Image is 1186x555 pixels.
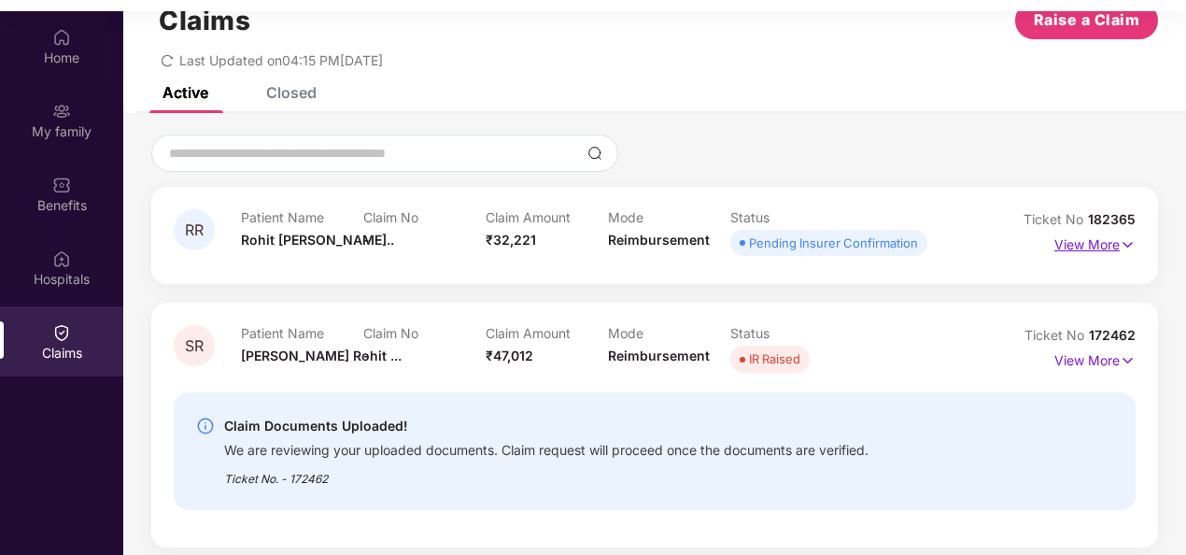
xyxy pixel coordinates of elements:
span: ₹32,221 [486,232,536,248]
h1: Claims [159,5,250,36]
p: Claim Amount [486,325,608,341]
img: svg+xml;base64,PHN2ZyB3aWR0aD0iMjAiIGhlaWdodD0iMjAiIHZpZXdCb3g9IjAgMCAyMCAyMCIgZmlsbD0ibm9uZSIgeG... [52,102,71,121]
span: Rohit [PERSON_NAME].. [241,232,394,248]
img: svg+xml;base64,PHN2ZyBpZD0iSW5mby0yMHgyMCIgeG1sbnM9Imh0dHA6Ly93d3cudzMub3JnLzIwMDAvc3ZnIiB3aWR0aD... [196,417,215,435]
p: Mode [608,325,730,341]
span: Reimbursement [608,348,710,363]
span: Ticket No [1024,211,1088,227]
span: 182365 [1088,211,1136,227]
p: Patient Name [241,209,363,225]
img: svg+xml;base64,PHN2ZyBpZD0iSG9tZSIgeG1sbnM9Imh0dHA6Ly93d3cudzMub3JnLzIwMDAvc3ZnIiB3aWR0aD0iMjAiIG... [52,28,71,47]
img: svg+xml;base64,PHN2ZyB4bWxucz0iaHR0cDovL3d3dy53My5vcmcvMjAwMC9zdmciIHdpZHRoPSIxNyIgaGVpZ2h0PSIxNy... [1120,235,1136,255]
img: svg+xml;base64,PHN2ZyBpZD0iQmVuZWZpdHMiIHhtbG5zPSJodHRwOi8vd3d3LnczLm9yZy8yMDAwL3N2ZyIgd2lkdGg9Ij... [52,176,71,194]
p: Claim No [363,209,486,225]
div: Claim Documents Uploaded! [224,415,868,437]
p: Status [730,209,853,225]
span: - [363,348,370,363]
p: View More [1054,230,1136,255]
span: Last Updated on 04:15 PM[DATE] [179,52,383,68]
span: SR [185,338,204,354]
img: svg+xml;base64,PHN2ZyBpZD0iQ2xhaW0iIHhtbG5zPSJodHRwOi8vd3d3LnczLm9yZy8yMDAwL3N2ZyIgd2lkdGg9IjIwIi... [52,323,71,342]
div: We are reviewing your uploaded documents. Claim request will proceed once the documents are verif... [224,437,868,459]
span: - [363,232,370,248]
span: Ticket No [1024,327,1089,343]
p: Claim Amount [486,209,608,225]
div: Active [162,83,208,102]
span: Raise a Claim [1034,8,1140,32]
p: Patient Name [241,325,363,341]
p: Mode [608,209,730,225]
img: svg+xml;base64,PHN2ZyBpZD0iU2VhcmNoLTMyeDMyIiB4bWxucz0iaHR0cDovL3d3dy53My5vcmcvMjAwMC9zdmciIHdpZH... [587,146,602,161]
img: svg+xml;base64,PHN2ZyBpZD0iSG9zcGl0YWxzIiB4bWxucz0iaHR0cDovL3d3dy53My5vcmcvMjAwMC9zdmciIHdpZHRoPS... [52,249,71,268]
span: [PERSON_NAME] Rohit ... [241,348,402,363]
div: Ticket No. - 172462 [224,459,868,488]
div: IR Raised [749,349,800,368]
p: Status [730,325,853,341]
div: Closed [266,83,317,102]
span: ₹47,012 [486,348,533,363]
button: Raise a Claim [1015,2,1158,39]
span: Reimbursement [608,232,710,248]
p: View More [1054,346,1136,371]
img: svg+xml;base64,PHN2ZyB4bWxucz0iaHR0cDovL3d3dy53My5vcmcvMjAwMC9zdmciIHdpZHRoPSIxNyIgaGVpZ2h0PSIxNy... [1120,350,1136,371]
span: 172462 [1089,327,1136,343]
p: Claim No [363,325,486,341]
span: RR [185,222,204,238]
div: Pending Insurer Confirmation [749,234,918,252]
span: redo [161,52,174,68]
